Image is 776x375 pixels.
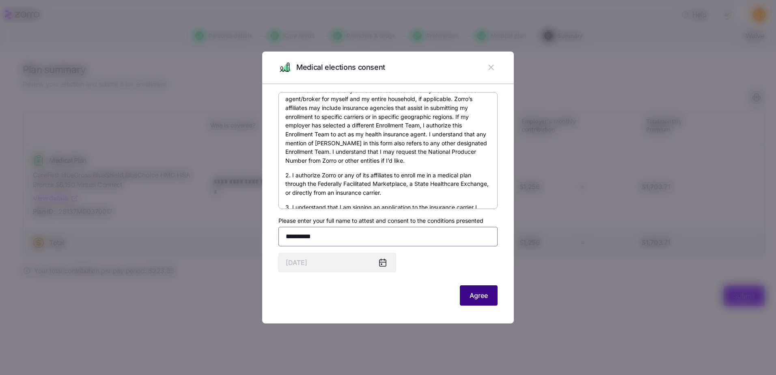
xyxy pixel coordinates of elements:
[278,216,483,225] label: Please enter your full name to attest and consent to the conditions presented
[460,285,498,306] button: Agree
[296,62,385,73] span: Medical elections consent
[278,253,396,272] input: MM/DD/YYYY
[285,171,491,197] p: 2. I authorize Zorro or any of its affiliates to enroll me in a medical plan through the Federall...
[470,291,488,300] span: Agree
[285,86,491,165] p: 1. I authorize Zorro or any of its affiliates to serve as my health insurance agent/broker for my...
[285,203,491,238] p: 3. I understand that I am signing an application to the insurance carrier I have elected. My sign...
